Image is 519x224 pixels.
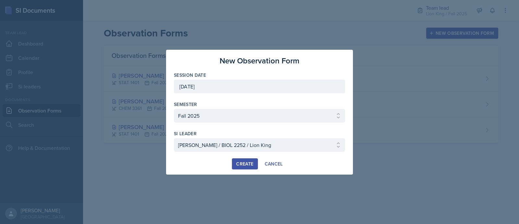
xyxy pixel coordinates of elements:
[236,161,253,166] div: Create
[265,161,283,166] div: Cancel
[174,72,206,78] label: Session Date
[174,101,197,108] label: Semester
[232,158,258,169] button: Create
[220,55,299,67] h3: New Observation Form
[260,158,287,169] button: Cancel
[174,130,197,137] label: si leader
